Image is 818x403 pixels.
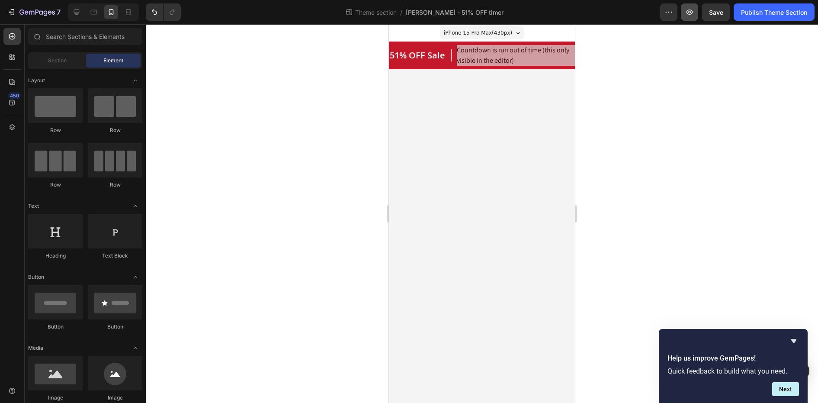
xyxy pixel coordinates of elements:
p: 7 [57,7,61,17]
button: Next question [772,382,799,396]
span: [PERSON_NAME] - 51% OFF timer [406,8,504,17]
div: Text Block [88,252,142,260]
div: Button [88,323,142,331]
div: 450 [8,92,21,99]
span: Layout [28,77,45,84]
div: Row [28,126,83,134]
span: Text [28,202,39,210]
input: Search Sections & Elements [28,28,142,45]
button: Publish Theme Section [734,3,815,21]
div: Publish Theme Section [741,8,807,17]
iframe: Design area [389,24,575,403]
div: Row [88,181,142,189]
span: Toggle open [128,270,142,284]
span: Toggle open [128,199,142,213]
button: 7 [3,3,64,21]
span: Save [709,9,723,16]
span: Toggle open [128,74,142,87]
div: Button [28,323,83,331]
div: Image [88,394,142,402]
span: Button [28,273,44,281]
span: Theme section [353,8,398,17]
span: / [400,8,402,17]
span: Element [103,57,123,64]
div: Help us improve GemPages! [667,336,799,396]
span: Toggle open [128,341,142,355]
button: Save [702,3,730,21]
div: Image [28,394,83,402]
span: Section [48,57,67,64]
button: Hide survey [789,336,799,346]
div: Row [28,181,83,189]
p: Quick feedback to build what you need. [667,367,799,375]
div: Undo/Redo [146,3,181,21]
span: Media [28,344,43,352]
div: Row [88,126,142,134]
div: Heading [28,252,83,260]
h2: Help us improve GemPages! [667,353,799,364]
